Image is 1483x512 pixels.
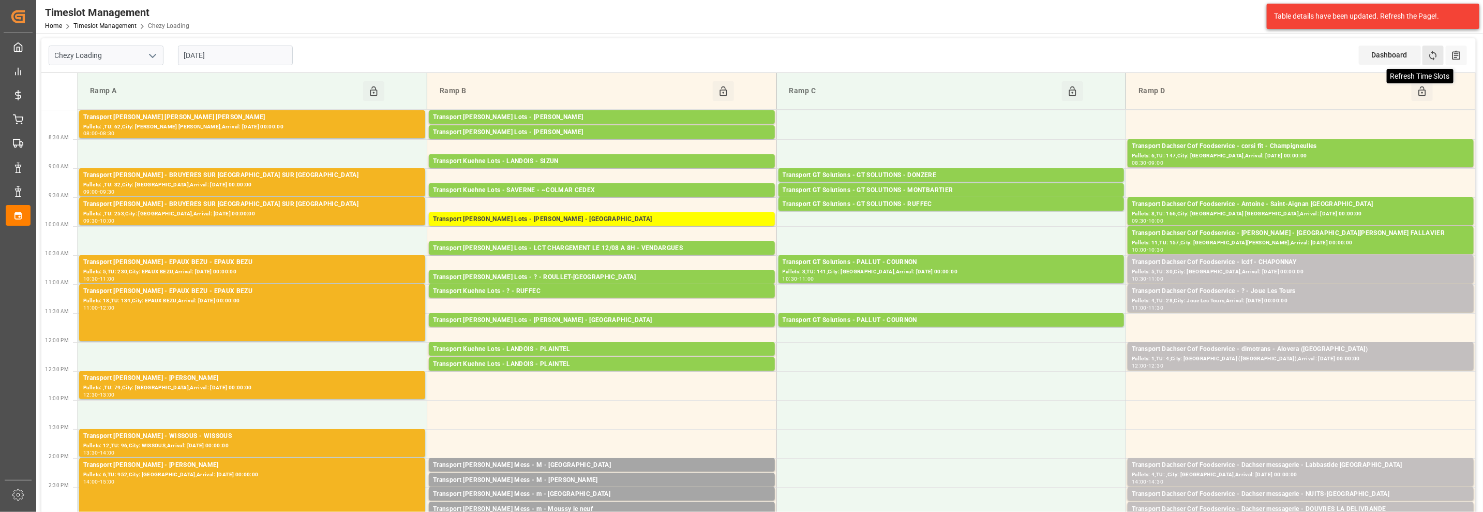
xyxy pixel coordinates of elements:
div: Pallets: 12,TU: 96,City: WISSOUS,Arrival: [DATE] 00:00:00 [83,442,421,450]
div: Table details have been updated. Refresh the Page!. [1274,11,1464,22]
div: 11:00 [100,276,115,281]
div: Pallets: 7,TU: ,City: [GEOGRAPHIC_DATA],Arrival: [DATE] 00:00:00 [433,167,771,175]
div: Pallets: 5,TU: 30,City: [GEOGRAPHIC_DATA],Arrival: [DATE] 00:00:00 [1132,268,1470,276]
input: Type to search/select [49,46,163,65]
div: 14:30 [1148,479,1163,484]
div: 13:00 [100,392,115,397]
div: 12:00 [1132,363,1147,368]
div: Transport Kuehne Lots - ? - RUFFEC [433,286,771,297]
div: 09:30 [1132,218,1147,223]
div: 12:30 [83,392,98,397]
div: - [1147,160,1148,165]
div: - [98,218,100,223]
div: Pallets: 8,TU: ,City: CARQUEFOU,Arrival: [DATE] 00:00:00 [433,123,771,131]
div: - [1147,305,1148,310]
div: 10:30 [783,276,798,281]
a: Timeslot Management [73,22,137,30]
input: DD-MM-YYYY [178,46,293,65]
span: 9:30 AM [49,193,69,198]
div: Transport [PERSON_NAME] Lots - ? - ROULLET-[GEOGRAPHIC_DATA] [433,272,771,283]
div: - [798,276,799,281]
div: Transport [PERSON_NAME] Mess - M - [PERSON_NAME] [433,475,771,486]
div: Transport [PERSON_NAME] Lots - [PERSON_NAME] - [GEOGRAPHIC_DATA] [433,315,771,326]
span: 1:00 PM [49,396,69,401]
div: Pallets: 6,TU: 311,City: ~COLMAR CEDEX,Arrival: [DATE] 00:00:00 [433,196,771,204]
div: - [1147,276,1148,281]
div: Pallets: 3,TU: ,City: [GEOGRAPHIC_DATA],Arrival: [DATE] 00:00:00 [433,283,771,291]
div: Transport [PERSON_NAME] Lots - [PERSON_NAME] [433,112,771,123]
div: Pallets: 1,TU: 1006,City: [GEOGRAPHIC_DATA],Arrival: [DATE] 00:00:00 [433,138,771,147]
span: 11:30 AM [45,309,69,314]
div: Transport [PERSON_NAME] - BRUYERES SUR [GEOGRAPHIC_DATA] SUR [GEOGRAPHIC_DATA] [83,199,421,210]
div: Pallets: ,TU: 32,City: [GEOGRAPHIC_DATA],Arrival: [DATE] 00:00:00 [83,181,421,189]
div: Transport [PERSON_NAME] - [PERSON_NAME] [83,373,421,384]
div: Transport [PERSON_NAME] Mess - m - [GEOGRAPHIC_DATA] [433,489,771,500]
div: 10:30 [83,276,98,281]
div: Transport [PERSON_NAME] - WISSOUS - WISSOUS [83,431,421,442]
div: Transport Dachser Cof Foodservice - ? - Joue Les Tours [1132,286,1470,297]
a: Home [45,22,62,30]
div: Pallets: 18,TU: 134,City: EPAUX BEZU,Arrival: [DATE] 00:00:00 [83,297,421,305]
div: Pallets: 3,TU: 141,City: [GEOGRAPHIC_DATA],Arrival: [DATE] 00:00:00 [783,268,1120,276]
div: Transport Dachser Cof Foodservice - dimotrans - Alovera ([GEOGRAPHIC_DATA]) [1132,344,1470,355]
div: Transport [PERSON_NAME] [PERSON_NAME] [PERSON_NAME] [83,112,421,123]
div: 08:30 [100,131,115,136]
div: Transport Dachser Cof Foodservice - Dachser messagerie - NUITS-[GEOGRAPHIC_DATA] [1132,489,1470,500]
div: - [1147,247,1148,252]
div: Pallets: 2,TU: 132,City: [GEOGRAPHIC_DATA],Arrival: [DATE] 00:00:00 [433,326,771,334]
div: 14:00 [100,450,115,455]
div: 09:00 [1148,160,1163,165]
div: Pallets: 5,TU: 230,City: EPAUX BEZU,Arrival: [DATE] 00:00:00 [83,268,421,276]
span: 1:30 PM [49,425,69,430]
div: Transport [PERSON_NAME] Lots - LCT CHARGEMENT LE 12/08 A 8H - VENDARGUES [433,243,771,254]
div: - [98,189,100,194]
div: 09:30 [100,189,115,194]
div: Transport Kuehne Lots - LANDOIS - PLAINTEL [433,344,771,355]
div: - [98,450,100,455]
div: Pallets: 3,TU: 259,City: PLAINTEL,Arrival: [DATE] 00:00:00 [433,370,771,378]
div: Transport [PERSON_NAME] Lots - [PERSON_NAME] [433,127,771,138]
div: Transport Dachser Cof Foodservice - lcdf - CHAPONNAY [1132,257,1470,268]
div: Timeslot Management [45,5,189,20]
div: 09:30 [83,218,98,223]
div: Transport [PERSON_NAME] Lots - [PERSON_NAME] - [GEOGRAPHIC_DATA] [433,214,771,225]
div: Transport [PERSON_NAME] Mess - M - [GEOGRAPHIC_DATA] [433,460,771,471]
div: - [98,305,100,310]
div: Ramp D [1134,81,1412,101]
div: 10:00 [100,218,115,223]
span: 11:00 AM [45,280,69,285]
div: Transport GT Solutions - PALLUT - COURNON [783,257,1120,268]
button: open menu [144,48,160,64]
div: Pallets: ,TU: 62,City: [PERSON_NAME] [PERSON_NAME],Arrival: [DATE] 00:00:00 [83,123,421,131]
div: Pallets: ,TU: 402,City: [GEOGRAPHIC_DATA],Arrival: [DATE] 00:00:00 [433,225,771,233]
span: 12:00 PM [45,338,69,343]
div: Transport Kuehne Lots - SAVERNE - ~COLMAR CEDEX [433,185,771,196]
div: Transport GT Solutions - GT SOLUTIONS - DONZERE [783,170,1120,181]
div: Ramp C [785,81,1062,101]
div: Pallets: 3,TU: 56,City: MONTBARTIER,Arrival: [DATE] 00:00:00 [783,196,1120,204]
div: 14:00 [83,479,98,484]
div: 14:00 [1132,479,1147,484]
div: 08:00 [83,131,98,136]
span: 10:30 AM [45,251,69,256]
div: Pallets: 1,TU: 351,City: [GEOGRAPHIC_DATA],Arrival: [DATE] 00:00:00 [433,355,771,363]
div: Transport Kuehne Lots - LANDOIS - SIZUN [433,156,771,167]
div: Transport GT Solutions - GT SOLUTIONS - RUFFEC [783,199,1120,210]
div: 08:30 [1132,160,1147,165]
div: Pallets: 23,TU: 1549,City: [GEOGRAPHIC_DATA],Arrival: [DATE] 00:00:00 [433,254,771,262]
div: Transport Dachser Cof Foodservice - corsi fit - Champigneulles [1132,141,1470,152]
div: Pallets: ,TU: 79,City: [GEOGRAPHIC_DATA],Arrival: [DATE] 00:00:00 [83,384,421,392]
div: 11:30 [1148,305,1163,310]
div: Pallets: 3,TU: 593,City: RUFFEC,Arrival: [DATE] 00:00:00 [433,297,771,305]
div: Pallets: 4,TU: ,City: [GEOGRAPHIC_DATA],Arrival: [DATE] 00:00:00 [1132,471,1470,479]
div: Ramp A [86,81,363,101]
div: 11:00 [799,276,814,281]
div: 09:00 [83,189,98,194]
div: Transport Kuehne Lots - LANDOIS - PLAINTEL [433,359,771,370]
div: Transport [PERSON_NAME] - [PERSON_NAME] [83,460,421,471]
div: Transport [PERSON_NAME] - EPAUX BEZU - EPAUX BEZU [83,286,421,297]
div: Pallets: 11,TU: 157,City: [GEOGRAPHIC_DATA][PERSON_NAME],Arrival: [DATE] 00:00:00 [1132,239,1470,247]
div: 10:00 [1132,247,1147,252]
div: Pallets: 1,TU: 122,City: NUITS-[GEOGRAPHIC_DATA],Arrival: [DATE] 00:00:00 [1132,500,1470,508]
div: Pallets: 2,TU: 7,City: [GEOGRAPHIC_DATA],Arrival: [DATE] 00:00:00 [433,486,771,494]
